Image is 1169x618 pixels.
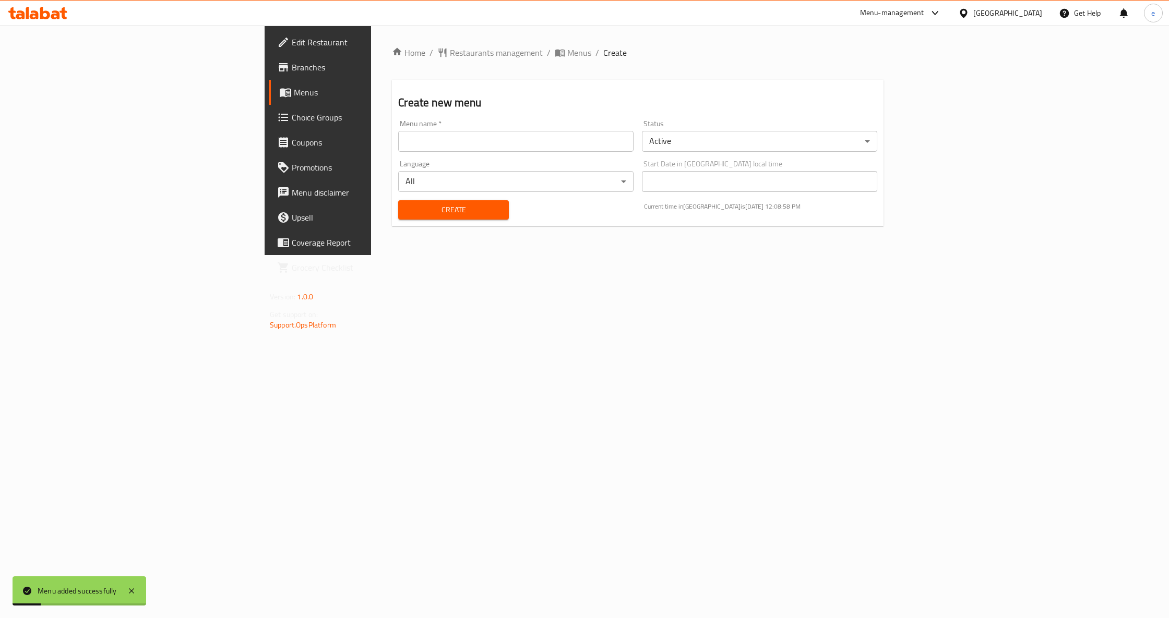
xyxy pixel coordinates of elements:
[973,7,1042,19] div: [GEOGRAPHIC_DATA]
[269,30,460,55] a: Edit Restaurant
[269,80,460,105] a: Menus
[292,111,451,124] span: Choice Groups
[292,211,451,224] span: Upsell
[555,46,591,59] a: Menus
[292,136,451,149] span: Coupons
[603,46,627,59] span: Create
[567,46,591,59] span: Menus
[860,7,924,19] div: Menu-management
[292,186,451,199] span: Menu disclaimer
[450,46,543,59] span: Restaurants management
[398,131,634,152] input: Please enter Menu name
[437,46,543,59] a: Restaurants management
[294,86,451,99] span: Menus
[1151,7,1155,19] span: e
[38,585,117,597] div: Menu added successfully
[269,205,460,230] a: Upsell
[269,130,460,155] a: Coupons
[270,290,295,304] span: Version:
[595,46,599,59] li: /
[398,200,508,220] button: Create
[292,261,451,274] span: Grocery Checklist
[292,161,451,174] span: Promotions
[392,46,884,59] nav: breadcrumb
[297,290,313,304] span: 1.0.0
[292,61,451,74] span: Branches
[269,105,460,130] a: Choice Groups
[270,318,336,332] a: Support.OpsPlatform
[292,36,451,49] span: Edit Restaurant
[547,46,551,59] li: /
[270,308,318,321] span: Get support on:
[269,155,460,180] a: Promotions
[269,180,460,205] a: Menu disclaimer
[644,202,877,211] p: Current time in [GEOGRAPHIC_DATA] is [DATE] 12:08:58 PM
[398,171,634,192] div: All
[398,95,877,111] h2: Create new menu
[407,203,500,216] span: Create
[292,236,451,249] span: Coverage Report
[642,131,877,152] div: Active
[269,230,460,255] a: Coverage Report
[269,255,460,280] a: Grocery Checklist
[269,55,460,80] a: Branches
